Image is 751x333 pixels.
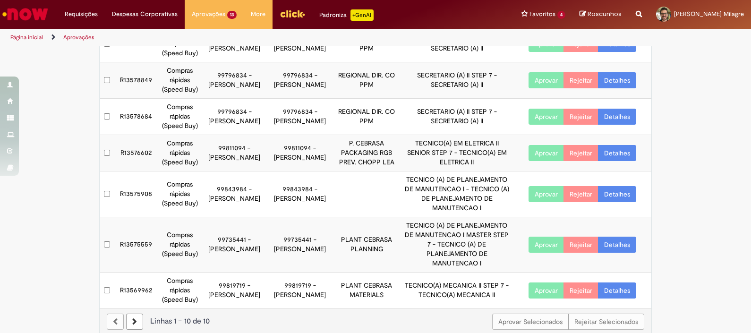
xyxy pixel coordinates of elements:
[158,99,202,135] td: Compras rápidas (Speed Buy)
[333,135,401,171] td: P. CEBRASA PACKAGING RGB PREV. CHOPP LEA
[1,5,50,24] img: ServiceNow
[267,273,333,308] td: 99819719 - [PERSON_NAME]
[267,62,333,99] td: 99796834 - [PERSON_NAME]
[65,9,98,19] span: Requisições
[563,145,598,161] button: Rejeitar
[319,9,374,21] div: Padroniza
[529,237,564,253] button: Aprovar
[202,62,267,99] td: 99796834 - [PERSON_NAME]
[267,135,333,171] td: 99811094 - [PERSON_NAME]
[563,237,598,253] button: Rejeitar
[529,9,555,19] span: Favoritos
[63,34,94,41] a: Aprovações
[158,217,202,273] td: Compras rápidas (Speed Buy)
[401,62,514,99] td: SECRETARIO (A) II STEP 7 - SECRETARIO (A) II
[529,145,564,161] button: Aprovar
[598,145,636,161] a: Detalhes
[598,282,636,299] a: Detalhes
[333,273,401,308] td: PLANT CEBRASA MATERIALS
[563,186,598,202] button: Rejeitar
[114,62,158,99] td: R13578849
[598,72,636,88] a: Detalhes
[333,217,401,273] td: PLANT CEBRASA PLANNING
[674,10,744,18] span: [PERSON_NAME] Milagre
[158,171,202,217] td: Compras rápidas (Speed Buy)
[529,282,564,299] button: Aprovar
[114,171,158,217] td: R13575908
[114,217,158,273] td: R13575559
[401,99,514,135] td: SECRETARIO (A) II STEP 7 - SECRETARIO (A) II
[267,217,333,273] td: 99735441 - [PERSON_NAME]
[107,316,644,327] div: Linhas 1 − 10 de 10
[227,11,237,19] span: 13
[563,72,598,88] button: Rejeitar
[598,109,636,125] a: Detalhes
[598,186,636,202] a: Detalhes
[192,9,225,19] span: Aprovações
[563,109,598,125] button: Rejeitar
[114,273,158,308] td: R13569962
[158,62,202,99] td: Compras rápidas (Speed Buy)
[267,171,333,217] td: 99843984 - [PERSON_NAME]
[401,135,514,171] td: TECNICO(A) EM ELETRICA II SENIOR STEP 7 - TECNICO(A) EM ELETRICA II
[557,11,565,19] span: 4
[588,9,622,18] span: Rascunhos
[401,171,514,217] td: TECNICO (A) DE PLANEJAMENTO DE MANUTENCAO I - TECNICO (A) DE PLANEJAMENTO DE MANUTENCAO I
[267,99,333,135] td: 99796834 - [PERSON_NAME]
[202,99,267,135] td: 99796834 - [PERSON_NAME]
[202,135,267,171] td: 99811094 - [PERSON_NAME]
[333,99,401,135] td: REGIONAL DIR. CO PPM
[202,217,267,273] td: 99735441 - [PERSON_NAME]
[350,9,374,21] p: +GenAi
[280,7,305,21] img: click_logo_yellow_360x200.png
[202,171,267,217] td: 99843984 - [PERSON_NAME]
[7,29,494,46] ul: Trilhas de página
[401,273,514,308] td: TECNICO(A) MECANICA II STEP 7 - TECNICO(A) MECANICA II
[158,135,202,171] td: Compras rápidas (Speed Buy)
[251,9,265,19] span: More
[529,109,564,125] button: Aprovar
[202,273,267,308] td: 99819719 - [PERSON_NAME]
[580,10,622,19] a: Rascunhos
[333,62,401,99] td: REGIONAL DIR. CO PPM
[563,282,598,299] button: Rejeitar
[401,217,514,273] td: TECNICO (A) DE PLANEJAMENTO DE MANUTENCAO I MASTER STEP 7 - TECNICO (A) DE PLANEJAMENTO DE MANUTE...
[529,72,564,88] button: Aprovar
[114,135,158,171] td: R13576602
[529,186,564,202] button: Aprovar
[112,9,178,19] span: Despesas Corporativas
[158,273,202,308] td: Compras rápidas (Speed Buy)
[10,34,43,41] a: Página inicial
[114,99,158,135] td: R13578684
[598,237,636,253] a: Detalhes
